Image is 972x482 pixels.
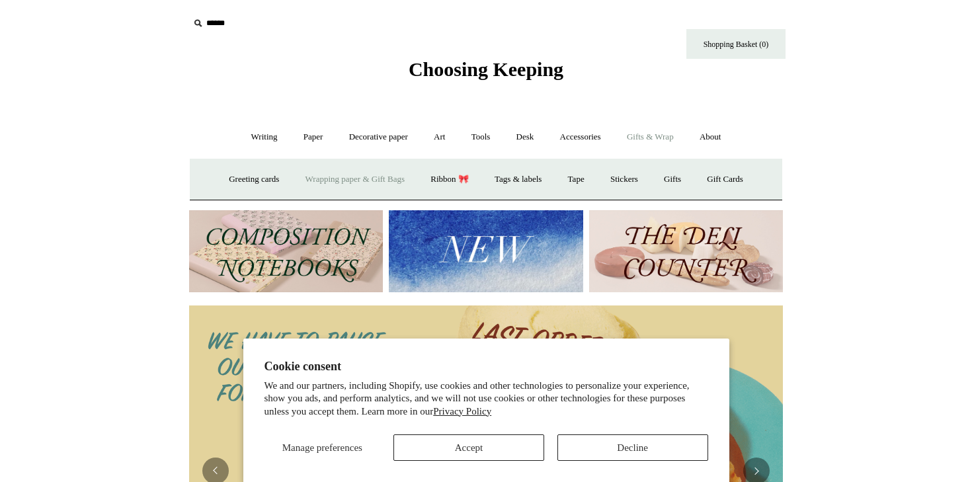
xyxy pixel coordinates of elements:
a: Decorative paper [337,120,420,155]
img: The Deli Counter [589,210,783,293]
span: Manage preferences [282,442,362,453]
a: About [688,120,733,155]
button: Accept [393,434,544,461]
span: Choosing Keeping [409,58,563,80]
a: Art [422,120,457,155]
a: Tape [556,162,596,197]
a: Stickers [598,162,650,197]
a: Accessories [548,120,613,155]
img: New.jpg__PID:f73bdf93-380a-4a35-bcfe-7823039498e1 [389,210,583,293]
a: Tools [460,120,503,155]
h2: Cookie consent [264,360,708,374]
a: Shopping Basket (0) [686,29,786,59]
a: Desk [505,120,546,155]
a: Wrapping paper & Gift Bags [294,162,417,197]
a: Gifts [652,162,693,197]
button: Manage preferences [264,434,380,461]
a: Choosing Keeping [409,69,563,78]
img: 202302 Composition ledgers.jpg__PID:69722ee6-fa44-49dd-a067-31375e5d54ec [189,210,383,293]
a: Privacy Policy [433,406,491,417]
a: Ribbon 🎀 [419,162,481,197]
p: We and our partners, including Shopify, use cookies and other technologies to personalize your ex... [264,380,708,419]
button: Decline [557,434,708,461]
a: Tags & labels [483,162,553,197]
a: Gifts & Wrap [615,120,686,155]
a: Writing [239,120,290,155]
a: Gift Cards [695,162,755,197]
a: Paper [292,120,335,155]
a: Greeting cards [217,162,291,197]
